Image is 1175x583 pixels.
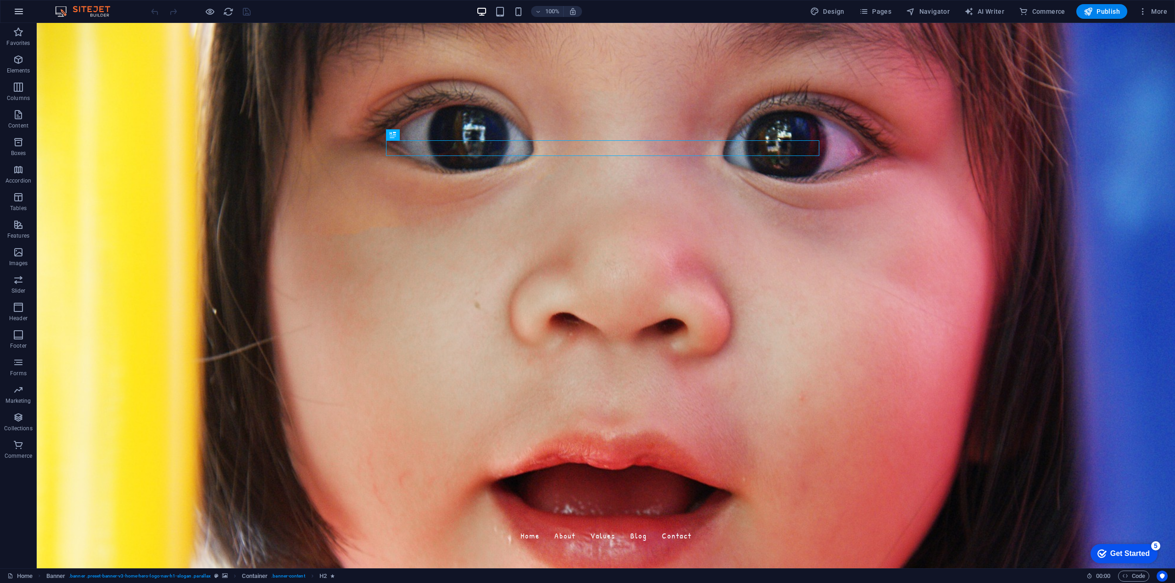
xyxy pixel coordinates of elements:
p: Elements [7,67,30,74]
button: Pages [856,4,895,19]
button: 100% [531,6,564,17]
h6: 100% [545,6,560,17]
p: Content [8,122,28,129]
button: Usercentrics [1157,571,1168,582]
p: Collections [4,425,32,432]
i: On resize automatically adjust zoom level to fit chosen device. [569,7,577,16]
div: Get Started [27,10,67,18]
div: Get Started 5 items remaining, 0% complete [7,5,74,24]
div: Design (Ctrl+Alt+Y) [806,4,848,19]
span: Click to select. Double-click to edit [242,571,268,582]
p: Features [7,232,29,239]
span: : [1102,572,1104,579]
button: More [1135,4,1171,19]
p: Boxes [11,150,26,157]
img: Editor Logo [53,6,122,17]
button: Publish [1076,4,1127,19]
i: This element is a customizable preset [214,573,218,578]
p: Columns [7,94,30,102]
p: Favorites [6,39,30,47]
button: Code [1118,571,1149,582]
p: Header [9,315,28,322]
p: Forms [10,370,27,377]
div: 5 [68,2,77,11]
span: . banner-content [271,571,305,582]
button: Design [806,4,848,19]
span: Commerce [1019,7,1065,16]
p: Slider [11,287,26,294]
span: More [1138,7,1167,16]
span: 00 00 [1096,571,1110,582]
span: Click to select. Double-click to edit [46,571,66,582]
span: Code [1122,571,1145,582]
i: Reload page [223,6,234,17]
nav: breadcrumb [46,571,335,582]
span: AI Writer [964,7,1004,16]
p: Commerce [5,452,32,460]
span: . banner .preset-banner-v3-home-hero-logo-nav-h1-slogan .parallax [69,571,211,582]
i: Element contains an animation [330,573,335,578]
button: Click here to leave preview mode and continue editing [204,6,215,17]
span: Pages [859,7,891,16]
button: Commerce [1015,4,1069,19]
i: This element contains a background [222,573,228,578]
span: Click to select. Double-click to edit [319,571,327,582]
button: reload [223,6,234,17]
h6: Session time [1086,571,1111,582]
span: Publish [1084,7,1120,16]
p: Footer [10,342,27,350]
p: Tables [10,205,27,212]
button: Navigator [902,4,953,19]
button: AI Writer [961,4,1008,19]
span: Design [810,7,845,16]
a: Click to cancel selection. Double-click to open Pages [7,571,33,582]
p: Images [9,260,28,267]
p: Accordion [6,177,31,184]
p: Marketing [6,397,31,405]
span: Navigator [906,7,950,16]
